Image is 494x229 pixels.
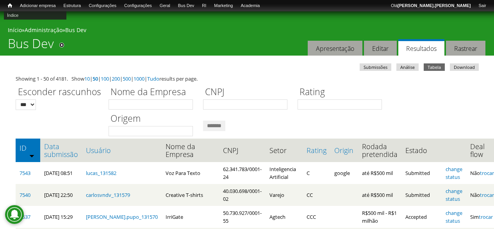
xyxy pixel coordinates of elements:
td: Submitted [401,162,442,184]
th: Estado [401,139,442,162]
label: CNPJ [203,85,292,99]
label: Origem [109,112,198,126]
a: Adicionar empresa [16,2,60,10]
td: até R$500 mil [358,162,401,184]
a: 100 [101,75,109,82]
a: Resultados [398,39,444,56]
td: Agtech [266,206,303,228]
td: Varejo [266,184,303,206]
div: » » [8,26,486,36]
td: Inteligencia Artificial [266,162,303,184]
a: trocar [480,191,494,198]
a: 7537 [20,213,30,220]
a: trocar [479,213,493,220]
td: Accepted [401,206,442,228]
span: Início [8,3,12,8]
td: [DATE] 22:50 [40,184,82,206]
a: Marketing [210,2,237,10]
h1: Bus Dev [8,36,54,56]
td: R$500 mil - R$1 milhão [358,206,401,228]
th: CNPJ [219,139,266,162]
td: Voz Para Texto [162,162,219,184]
a: Estrutura [60,2,85,10]
label: Nome da Empresa [109,85,198,99]
td: 40.030.698/0001-02 [219,184,266,206]
td: Submitted [401,184,442,206]
label: Esconder rascunhos [16,85,103,99]
a: Data submissão [44,142,78,158]
a: Início [4,2,16,9]
td: 62.341.783/0001-24 [219,162,266,184]
td: [DATE] 15:29 [40,206,82,228]
a: Editar [364,41,397,56]
a: 500 [123,75,131,82]
a: 7540 [20,191,30,198]
a: Análise [396,63,419,71]
a: Rating [307,146,326,154]
a: Olá[PERSON_NAME].[PERSON_NAME] [387,2,474,10]
a: 1000 [134,75,144,82]
a: Download [450,63,479,71]
a: 50 [93,75,98,82]
td: IrriGate [162,206,219,228]
a: 200 [112,75,120,82]
td: CC [303,184,330,206]
strong: [PERSON_NAME].[PERSON_NAME] [398,3,471,8]
a: Índice [4,11,66,20]
td: Creative T-shirts [162,184,219,206]
a: Administração [25,26,62,34]
a: Academia [237,2,264,10]
a: Submissões [360,63,391,71]
a: Bus Dev [65,26,86,34]
a: Apresentação [308,41,362,56]
a: Configurações [120,2,156,10]
a: Tudo [147,75,159,82]
a: Início [8,26,22,34]
a: change status [446,188,462,202]
a: Configurações [85,2,120,10]
td: [DATE] 08:51 [40,162,82,184]
td: CCC [303,206,330,228]
a: Bus Dev [174,2,198,10]
a: change status [446,166,462,180]
td: 50.730.927/0001-55 [219,206,266,228]
td: google [330,162,358,184]
td: C [303,162,330,184]
a: Usuário [86,146,158,154]
th: Rodada pretendida [358,139,401,162]
a: ID [20,144,36,152]
a: [PERSON_NAME].pupo_131570 [86,213,158,220]
a: trocar [480,169,494,177]
div: Showing 1 - 50 of 4181. Show | | | | | | results per page. [16,75,478,83]
a: carlosvndv_131579 [86,191,130,198]
a: 10 [84,75,90,82]
a: Rastrear [446,41,485,56]
a: 7543 [20,169,30,177]
a: lucas_131582 [86,169,116,177]
a: Geral [156,2,174,10]
a: change status [446,209,462,224]
a: Tabela [424,63,445,71]
label: Rating [298,85,387,99]
a: RI [198,2,210,10]
a: Sair [474,2,490,10]
a: Origin [334,146,354,154]
img: ordem crescente [29,153,34,158]
td: até R$500 mil [358,184,401,206]
th: Setor [266,139,303,162]
th: Nome da Empresa [162,139,219,162]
